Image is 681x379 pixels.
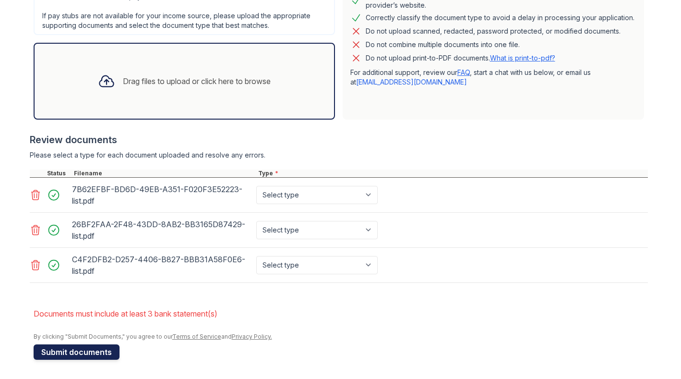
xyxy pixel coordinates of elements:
a: FAQ [457,68,470,76]
div: Do not combine multiple documents into one file. [366,39,520,50]
div: Status [45,170,72,177]
a: Privacy Policy. [232,333,272,340]
a: Terms of Service [172,333,221,340]
p: For additional support, review our , start a chat with us below, or email us at [350,68,636,87]
div: Type [256,170,648,177]
div: Review documents [30,133,648,147]
div: By clicking "Submit Documents," you agree to our and [34,333,648,341]
li: Documents must include at least 3 bank statement(s) [34,304,648,323]
div: Please select a type for each document uploaded and resolve any errors. [30,150,648,160]
div: 7B62EFBF-BD6D-49EB-A351-F020F3E52223-list.pdf [72,182,252,208]
div: Filename [72,170,256,177]
div: 26BF2FAA-2F48-43DD-8AB2-BB3165D87429-list.pdf [72,217,252,244]
a: What is print-to-pdf? [490,54,555,62]
button: Submit documents [34,344,119,360]
div: Correctly classify the document type to avoid a delay in processing your application. [366,12,634,24]
a: [EMAIL_ADDRESS][DOMAIN_NAME] [356,78,467,86]
div: Drag files to upload or click here to browse [123,75,271,87]
div: C4F2DFB2-D257-4406-B827-BBB31A58F0E6-list.pdf [72,252,252,279]
p: Do not upload print-to-PDF documents. [366,53,555,63]
div: Do not upload scanned, redacted, password protected, or modified documents. [366,25,621,37]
